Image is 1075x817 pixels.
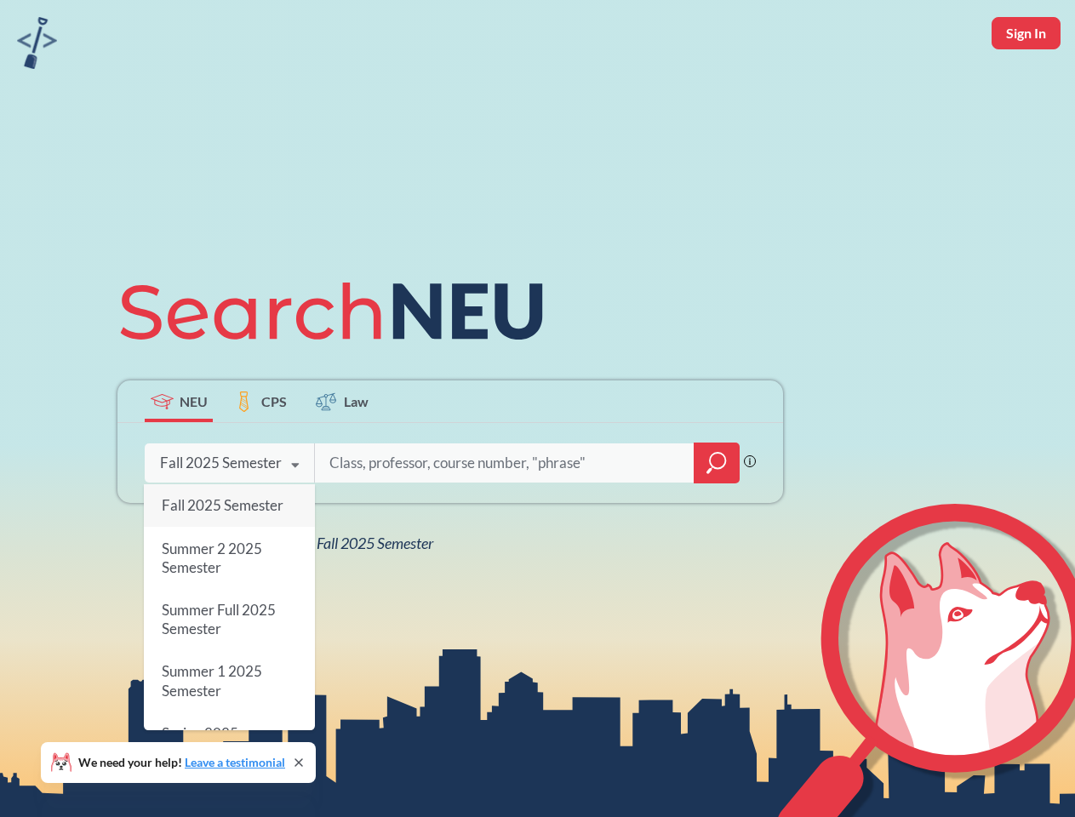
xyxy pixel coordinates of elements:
a: sandbox logo [17,17,57,74]
img: sandbox logo [17,17,57,69]
svg: magnifying glass [706,451,727,475]
span: CPS [261,391,287,411]
a: Leave a testimonial [185,755,285,769]
button: Sign In [992,17,1061,49]
input: Class, professor, course number, "phrase" [328,445,682,481]
span: Spring 2025 Semester [162,724,238,761]
span: Summer 2 2025 Semester [162,540,262,576]
span: Fall 2025 Semester [162,496,283,514]
span: Summer Full 2025 Semester [162,601,276,637]
span: NEU Fall 2025 Semester [284,534,433,552]
span: Summer 1 2025 Semester [162,663,262,700]
span: NEU [180,391,208,411]
span: Law [344,391,369,411]
span: We need your help! [78,757,285,768]
div: Fall 2025 Semester [160,454,282,472]
div: magnifying glass [694,443,740,483]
